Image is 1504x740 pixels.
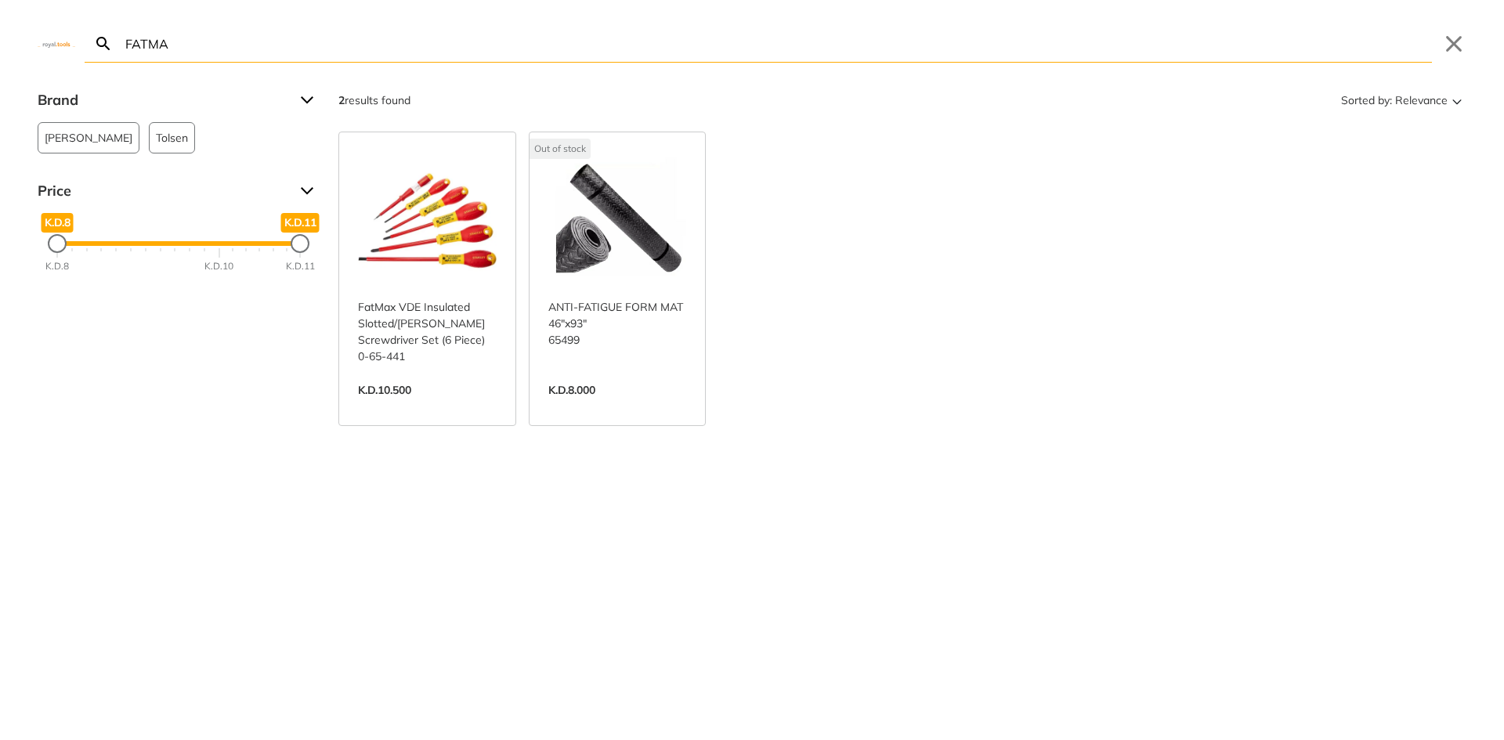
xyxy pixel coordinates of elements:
[530,139,591,159] div: Out of stock
[156,123,188,153] span: Tolsen
[122,25,1432,62] input: Search…
[38,88,288,113] span: Brand
[204,259,233,273] div: K.D.10
[94,34,113,53] svg: Search
[1338,88,1466,113] button: Sorted by:Relevance Sort
[149,122,195,153] button: Tolsen
[38,122,139,153] button: [PERSON_NAME]
[45,123,132,153] span: [PERSON_NAME]
[45,259,69,273] div: K.D.8
[338,88,410,113] div: results found
[1395,88,1448,113] span: Relevance
[38,40,75,47] img: Close
[1441,31,1466,56] button: Close
[338,93,345,107] strong: 2
[38,179,288,204] span: Price
[48,234,67,253] div: Minimum Price
[286,259,315,273] div: K.D.11
[1448,91,1466,110] svg: Sort
[291,234,309,253] div: Maximum Price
